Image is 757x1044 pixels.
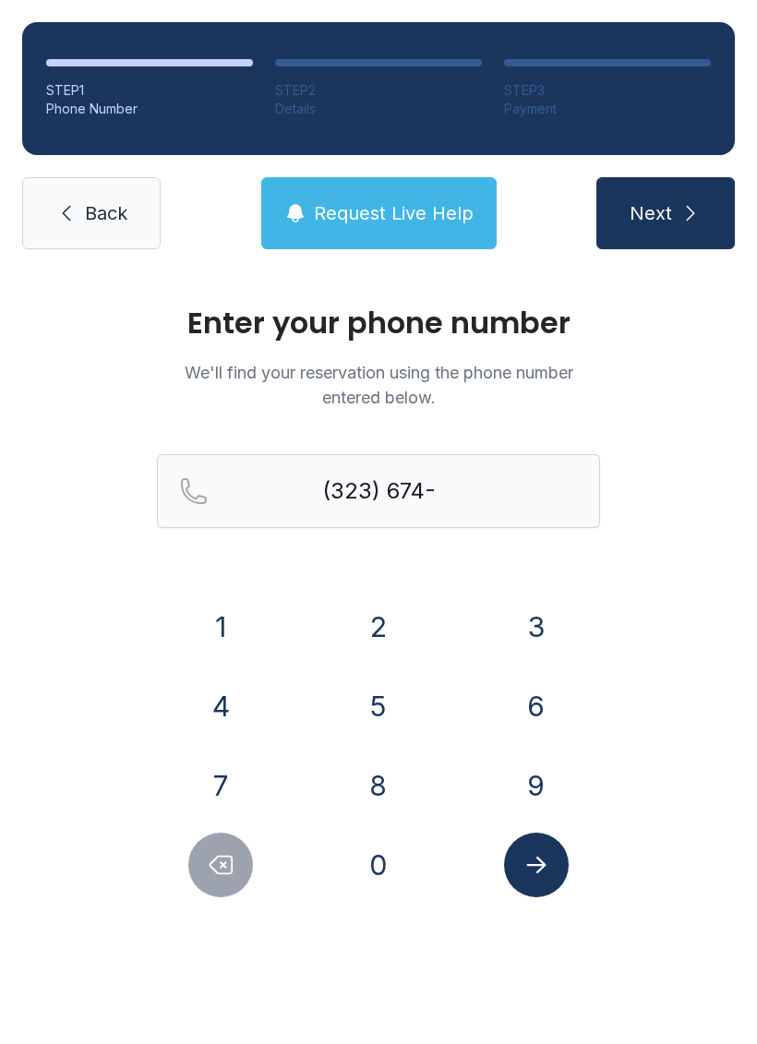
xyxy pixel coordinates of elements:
button: 3 [504,594,569,659]
div: STEP 1 [46,81,253,100]
button: 4 [188,674,253,738]
p: We'll find your reservation using the phone number entered below. [157,360,600,410]
h1: Enter your phone number [157,308,600,338]
div: STEP 3 [504,81,711,100]
span: Request Live Help [314,200,474,226]
button: 5 [346,674,411,738]
div: Details [275,100,482,118]
button: 8 [346,753,411,818]
button: 0 [346,833,411,897]
button: 9 [504,753,569,818]
div: Payment [504,100,711,118]
span: Back [85,200,127,226]
button: 2 [346,594,411,659]
input: Reservation phone number [157,454,600,528]
button: Delete number [188,833,253,897]
span: Next [630,200,672,226]
div: STEP 2 [275,81,482,100]
button: 6 [504,674,569,738]
div: Phone Number [46,100,253,118]
button: 1 [188,594,253,659]
button: 7 [188,753,253,818]
button: Submit lookup form [504,833,569,897]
